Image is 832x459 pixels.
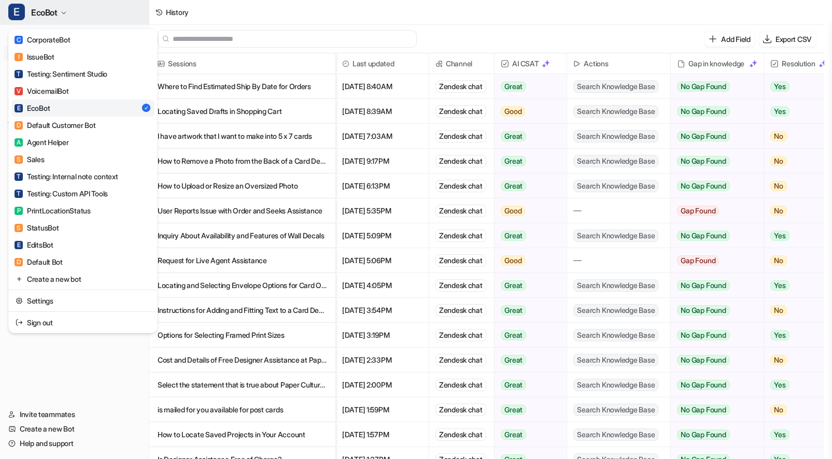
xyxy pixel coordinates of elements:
span: S [15,155,23,164]
div: Testing: Custom API Tools [15,188,108,199]
span: D [15,258,23,266]
div: EEcoBot [8,29,158,333]
img: reset [16,274,23,284]
div: Default Customer Bot [15,120,95,131]
span: T [15,70,23,78]
div: PrintLocationStatus [15,205,91,216]
img: reset [16,295,23,306]
div: EcoBot [15,103,50,113]
span: D [15,121,23,130]
div: IssueBot [15,51,54,62]
span: T [15,190,23,198]
img: reset [16,317,23,328]
span: T [15,173,23,181]
span: E [15,104,23,112]
span: E [15,241,23,249]
div: Agent Helper [15,137,69,148]
span: EcoBot [31,5,58,20]
div: Testing: Sentiment Studio [15,68,107,79]
div: VoicemailBot [15,85,69,96]
span: S [15,224,23,232]
div: Default Bot [15,256,63,267]
span: I [15,53,23,61]
span: E [8,4,25,20]
a: Sign out [11,314,154,331]
a: Settings [11,292,154,309]
span: C [15,36,23,44]
div: Sales [15,154,45,165]
div: EditsBot [15,239,53,250]
div: StatusBot [15,222,59,233]
div: CorporateBot [15,34,70,45]
span: P [15,207,23,215]
span: A [15,138,23,147]
a: Create a new bot [11,270,154,288]
div: Testing: Internal note context [15,171,118,182]
span: V [15,87,23,95]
